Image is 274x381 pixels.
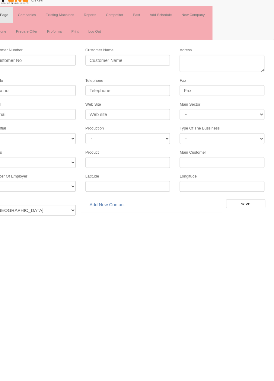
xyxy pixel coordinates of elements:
[9,194,15,200] label: City
[97,82,114,88] label: Telephone
[186,105,205,110] label: Main Sector
[9,127,23,132] label: Potential
[5,16,30,31] a: Main Page
[186,89,265,99] input: Fax
[183,16,214,31] a: New Company
[80,31,96,46] a: Print
[186,82,192,88] label: Fax
[137,16,153,31] a: Past
[112,16,137,31] a: Competitor
[97,196,138,206] a: Add New Contact
[57,31,80,46] a: Proforma
[9,150,19,155] label: Status
[97,54,124,59] label: Customer Name
[5,31,28,46] a: Postpone
[91,16,112,31] a: Reports
[9,89,88,99] input: Tax no
[186,150,210,155] label: Main Customer
[97,172,110,177] label: Latitude
[97,89,177,99] input: Telephone
[97,150,110,155] label: Product
[186,172,202,177] label: Longitude
[9,111,88,122] input: Email
[97,111,177,122] input: Web site
[97,105,112,110] label: Web Site
[9,105,18,110] label: Email
[153,16,183,31] a: Add Schedule
[186,127,223,132] label: Type Of The Bussiness
[9,172,43,177] label: Number Of Employer
[97,61,177,71] input: Customer Name
[9,61,88,71] input: Customer No
[56,16,91,31] a: Existing Machines
[9,82,20,88] label: Tax No
[186,54,197,59] label: Adress
[97,127,115,132] label: Production
[229,196,266,204] input: save
[28,31,57,46] a: Prepare Offer
[30,16,56,31] a: Companies
[96,31,116,46] a: Log Out
[5,5,46,14] img: header.png
[9,54,39,59] label: Customer Number
[0,0,63,15] a: CRM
